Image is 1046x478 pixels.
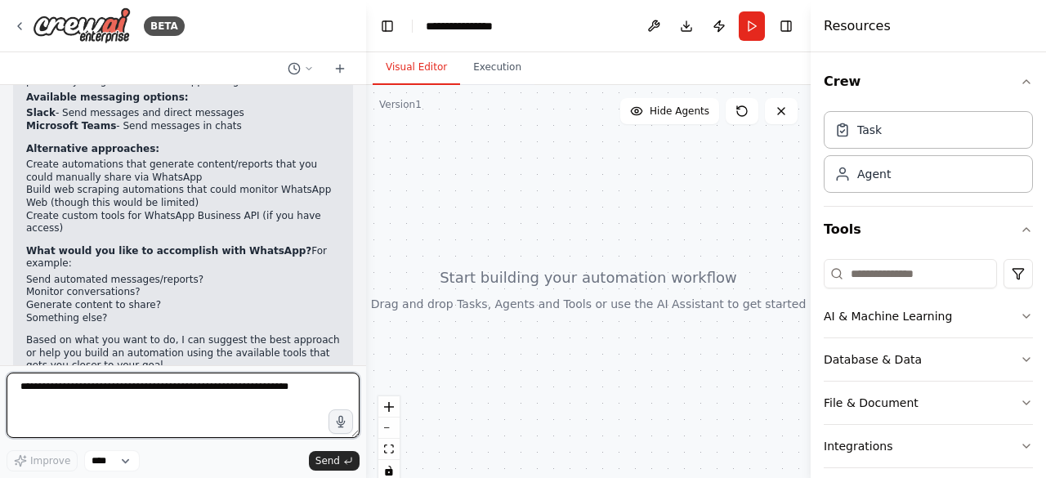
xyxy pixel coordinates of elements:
[144,16,185,36] div: BETA
[281,59,320,78] button: Switch to previous chat
[379,98,422,111] div: Version 1
[329,409,353,434] button: Click to speak your automation idea
[824,425,1033,467] button: Integrations
[26,299,340,312] li: Generate content to share?
[26,245,311,257] strong: What would you like to accomplish with WhatsApp?
[26,312,340,325] li: Something else?
[26,120,340,133] li: - Send messages in chats
[775,15,798,38] button: Hide right sidebar
[824,382,1033,424] button: File & Document
[857,166,891,182] div: Agent
[26,92,189,103] strong: Available messaging options:
[26,159,340,184] li: Create automations that generate content/reports that you could manually share via WhatsApp
[378,396,400,418] button: zoom in
[327,59,353,78] button: Start a new chat
[26,334,340,373] p: Based on what you want to do, I can suggest the best approach or help you build an automation usi...
[26,286,340,299] li: Monitor conversations?
[650,105,709,118] span: Hide Agents
[26,107,56,118] strong: Slack
[26,107,340,120] li: - Send messages and direct messages
[26,245,340,270] p: For example:
[26,274,340,287] li: Send automated messages/reports?
[426,18,507,34] nav: breadcrumb
[26,184,340,209] li: Build web scraping automations that could monitor WhatsApp Web (though this would be limited)
[857,122,882,138] div: Task
[824,295,1033,337] button: AI & Machine Learning
[460,51,534,85] button: Execution
[26,210,340,235] li: Create custom tools for WhatsApp Business API (if you have access)
[309,451,360,471] button: Send
[26,120,116,132] strong: Microsoft Teams
[30,454,70,467] span: Improve
[315,454,340,467] span: Send
[376,15,399,38] button: Hide left sidebar
[378,418,400,439] button: zoom out
[33,7,131,44] img: Logo
[824,16,891,36] h4: Resources
[378,439,400,460] button: fit view
[7,450,78,471] button: Improve
[824,105,1033,206] div: Crew
[620,98,719,124] button: Hide Agents
[26,143,159,154] strong: Alternative approaches:
[824,338,1033,381] button: Database & Data
[373,51,460,85] button: Visual Editor
[824,207,1033,252] button: Tools
[824,59,1033,105] button: Crew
